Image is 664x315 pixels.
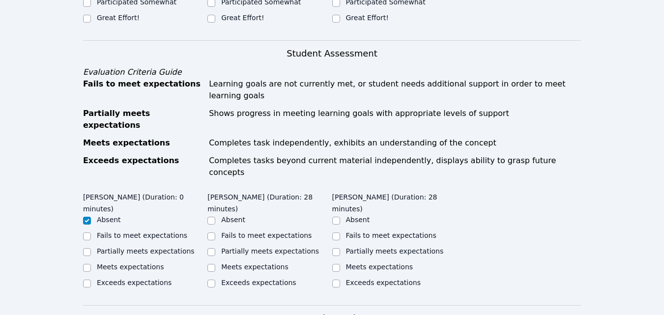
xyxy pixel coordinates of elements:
[221,231,312,239] label: Fails to meet expectations
[97,231,187,239] label: Fails to meet expectations
[209,78,581,102] div: Learning goals are not currently met, or student needs additional support in order to meet learni...
[97,263,164,271] label: Meets expectations
[97,247,195,255] label: Partially meets expectations
[83,108,203,131] div: Partially meets expectations
[83,66,581,78] div: Evaluation Criteria Guide
[207,188,332,215] legend: [PERSON_NAME] (Duration: 28 minutes)
[83,47,581,60] h3: Student Assessment
[346,14,389,22] label: Great Effort!
[221,279,296,286] label: Exceeds expectations
[209,137,581,149] div: Completes task independently, exhibits an understanding of the concept
[221,14,264,22] label: Great Effort!
[83,137,203,149] div: Meets expectations
[221,263,289,271] label: Meets expectations
[346,279,421,286] label: Exceeds expectations
[97,279,172,286] label: Exceeds expectations
[221,247,319,255] label: Partially meets expectations
[83,188,207,215] legend: [PERSON_NAME] (Duration: 0 minutes)
[346,231,436,239] label: Fails to meet expectations
[97,14,140,22] label: Great Effort!
[346,247,444,255] label: Partially meets expectations
[209,155,581,178] div: Completes tasks beyond current material independently, displays ability to grasp future concepts
[332,188,457,215] legend: [PERSON_NAME] (Duration: 28 minutes)
[346,216,370,224] label: Absent
[97,216,121,224] label: Absent
[209,108,581,131] div: Shows progress in meeting learning goals with appropriate levels of support
[83,155,203,178] div: Exceeds expectations
[83,78,203,102] div: Fails to meet expectations
[346,263,413,271] label: Meets expectations
[221,216,245,224] label: Absent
